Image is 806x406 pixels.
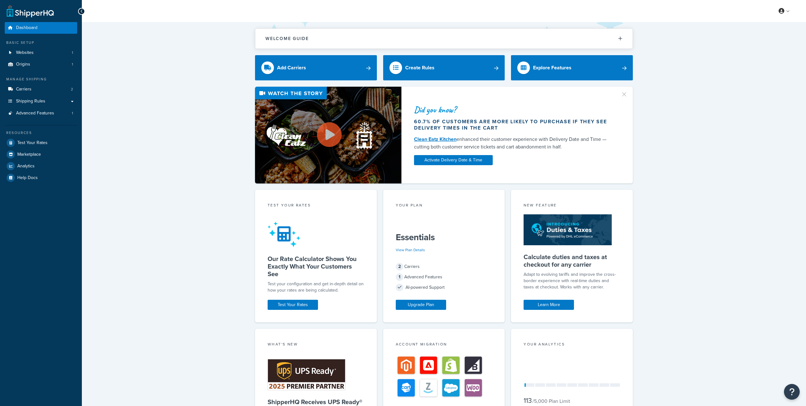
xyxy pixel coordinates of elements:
span: 2 [396,263,403,270]
a: Shipping Rules [5,96,77,107]
li: Advanced Features [5,107,77,119]
span: Analytics [17,164,35,169]
div: Add Carriers [277,63,306,72]
span: 2 [71,87,73,92]
span: Test Your Rates [17,140,48,146]
div: Did you know? [414,105,613,114]
span: Carriers [16,87,31,92]
li: Carriers [5,84,77,95]
small: / 5,000 Plan Limit [532,397,570,405]
div: Manage Shipping [5,77,77,82]
div: Basic Setup [5,40,77,45]
a: Test Your Rates [5,137,77,148]
a: Activate Delivery Date & Time [414,155,493,165]
li: Origins [5,59,77,70]
a: Test Your Rates [268,300,318,310]
div: Explore Features [533,63,571,72]
span: 1 [72,111,73,116]
span: 1 [72,50,73,55]
a: Marketplace [5,149,77,160]
p: Adapt to evolving tariffs and improve the cross-border experience with real-time duties and taxes... [524,271,620,290]
h5: Calculate duties and taxes at checkout for any carrier [524,253,620,268]
a: Dashboard [5,22,77,34]
span: Dashboard [16,25,37,31]
a: Clean Eatz Kitchen [414,136,457,143]
a: Add Carriers [255,55,377,80]
a: Help Docs [5,172,77,183]
img: Video thumbnail [255,87,401,183]
div: Carriers [396,262,492,271]
span: Help Docs [17,175,38,181]
a: Advanced Features1 [5,107,77,119]
li: Websites [5,47,77,59]
a: Origins1 [5,59,77,70]
a: Upgrade Plan [396,300,446,310]
div: New Feature [524,202,620,210]
div: 60.7% of customers are more likely to purchase if they see delivery times in the cart [414,119,613,131]
div: Resources [5,130,77,136]
div: Create Rules [405,63,434,72]
div: Test your rates [268,202,364,210]
span: 113 [524,395,532,406]
span: Advanced Features [16,111,54,116]
h5: Essentials [396,232,492,242]
div: Your Plan [396,202,492,210]
span: 1 [72,62,73,67]
div: Account Migration [396,341,492,349]
span: Marketplace [17,152,41,157]
div: What's New [268,341,364,349]
div: Your Analytics [524,341,620,349]
a: Create Rules [383,55,505,80]
span: Shipping Rules [16,99,45,104]
a: View Plan Details [396,247,425,253]
button: Open Resource Center [784,384,800,400]
h5: Our Rate Calculator Shows You Exactly What Your Customers See [268,255,364,278]
a: Learn More [524,300,574,310]
span: Origins [16,62,30,67]
span: Websites [16,50,34,55]
div: enhanced their customer experience with Delivery Date and Time — cutting both customer service ti... [414,136,613,151]
a: Carriers2 [5,84,77,95]
span: 1 [396,273,403,281]
a: Analytics [5,160,77,172]
a: Websites1 [5,47,77,59]
h2: Welcome Guide [265,36,309,41]
div: Advanced Features [396,273,492,281]
button: Welcome Guide [255,29,633,49]
a: Explore Features [511,55,633,80]
div: AI-powered Support [396,283,492,292]
div: Test your configuration and get in-depth detail on how your rates are being calculated. [268,281,364,293]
